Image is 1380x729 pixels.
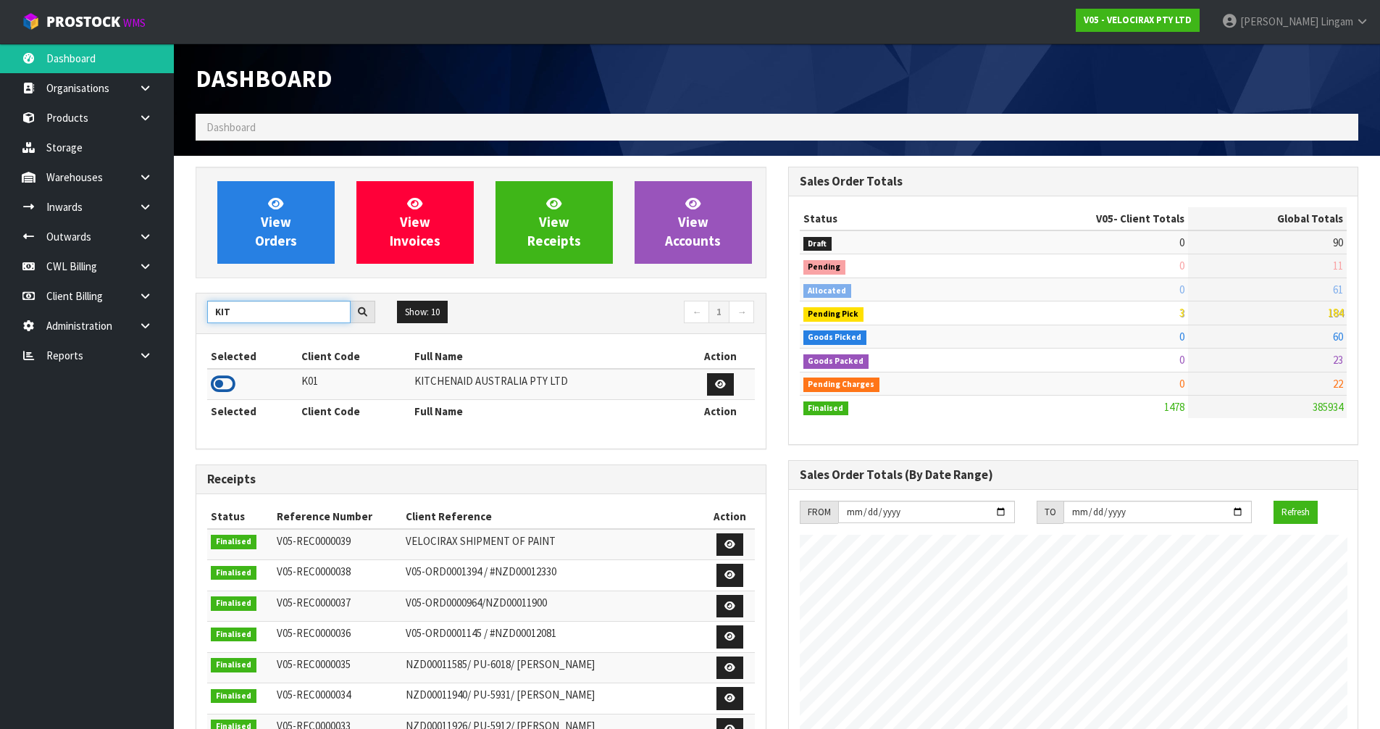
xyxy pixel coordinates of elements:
span: V05-ORD0000964/NZD00011900 [406,596,547,609]
span: Finalised [211,535,256,549]
a: ViewReceipts [495,181,613,264]
th: Client Code [298,400,411,423]
span: V05-REC0000039 [277,534,351,548]
span: V05-REC0000035 [277,657,351,671]
th: Client Reference [402,505,705,528]
a: 1 [708,301,729,324]
span: View Orders [255,195,297,249]
input: Search clients [207,301,351,323]
span: VELOCIRAX SHIPMENT OF PAINT [406,534,556,548]
td: KITCHENAID AUSTRALIA PTY LTD [411,369,686,400]
span: Finalised [803,401,849,416]
th: Status [800,207,981,230]
a: ← [684,301,709,324]
span: Dashboard [196,63,333,93]
span: V05-REC0000034 [277,688,351,701]
span: 3 [1179,306,1184,320]
a: V05 - VELOCIRAX PTY LTD [1076,9,1200,32]
span: 0 [1179,330,1184,343]
strong: V05 - VELOCIRAX PTY LTD [1084,14,1192,26]
span: View Accounts [665,195,721,249]
span: NZD00011940/ PU-5931/ [PERSON_NAME] [406,688,595,701]
span: 0 [1179,353,1184,367]
span: Lingam [1321,14,1353,28]
span: 61 [1333,283,1343,296]
span: Goods Packed [803,354,869,369]
span: V05-ORD0001145 / #NZD00012081 [406,626,556,640]
th: Selected [207,345,298,368]
div: FROM [800,501,838,524]
span: 60 [1333,330,1343,343]
h3: Sales Order Totals (By Date Range) [800,468,1347,482]
span: View Invoices [390,195,440,249]
span: 90 [1333,236,1343,249]
span: V05-REC0000038 [277,565,351,578]
span: Finalised [211,566,256,580]
span: V05-REC0000036 [277,626,351,640]
th: Global Totals [1188,207,1347,230]
span: V05 [1096,212,1113,225]
th: Reference Number [273,505,402,528]
span: Allocated [803,284,852,299]
span: Finalised [211,658,256,672]
span: Goods Picked [803,330,867,345]
span: Draft [803,237,832,251]
div: TO [1037,501,1063,524]
button: Refresh [1274,501,1318,524]
th: Full Name [411,400,686,423]
span: 22 [1333,377,1343,391]
span: 184 [1328,306,1343,320]
th: Action [686,400,754,423]
span: 0 [1179,283,1184,296]
h3: Sales Order Totals [800,175,1347,188]
span: NZD00011585/ PU-6018/ [PERSON_NAME] [406,657,595,671]
th: Action [686,345,754,368]
td: K01 [298,369,411,400]
span: 23 [1333,353,1343,367]
span: 0 [1179,236,1184,249]
span: V05-ORD0001394 / #NZD00012330 [406,565,556,578]
span: Dashboard [206,120,256,134]
span: V05-REC0000037 [277,596,351,609]
h3: Receipts [207,472,755,486]
img: cube-alt.png [22,12,40,30]
nav: Page navigation [492,301,755,326]
a: → [729,301,754,324]
span: 0 [1179,377,1184,391]
th: Client Code [298,345,411,368]
span: Finalised [211,596,256,611]
small: WMS [123,16,146,30]
span: Pending Pick [803,307,864,322]
span: 1478 [1164,400,1184,414]
span: [PERSON_NAME] [1240,14,1318,28]
th: Status [207,505,273,528]
th: - Client Totals [981,207,1188,230]
span: 385934 [1313,400,1343,414]
span: Finalised [211,689,256,704]
th: Selected [207,400,298,423]
span: Finalised [211,628,256,642]
span: 11 [1333,259,1343,272]
a: ViewInvoices [356,181,474,264]
a: ViewOrders [217,181,335,264]
th: Full Name [411,345,686,368]
span: ProStock [46,12,120,31]
button: Show: 10 [397,301,448,324]
th: Action [705,505,755,528]
a: ViewAccounts [635,181,752,264]
span: 0 [1179,259,1184,272]
span: Pending [803,260,846,275]
span: Pending Charges [803,378,880,392]
span: View Receipts [527,195,581,249]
